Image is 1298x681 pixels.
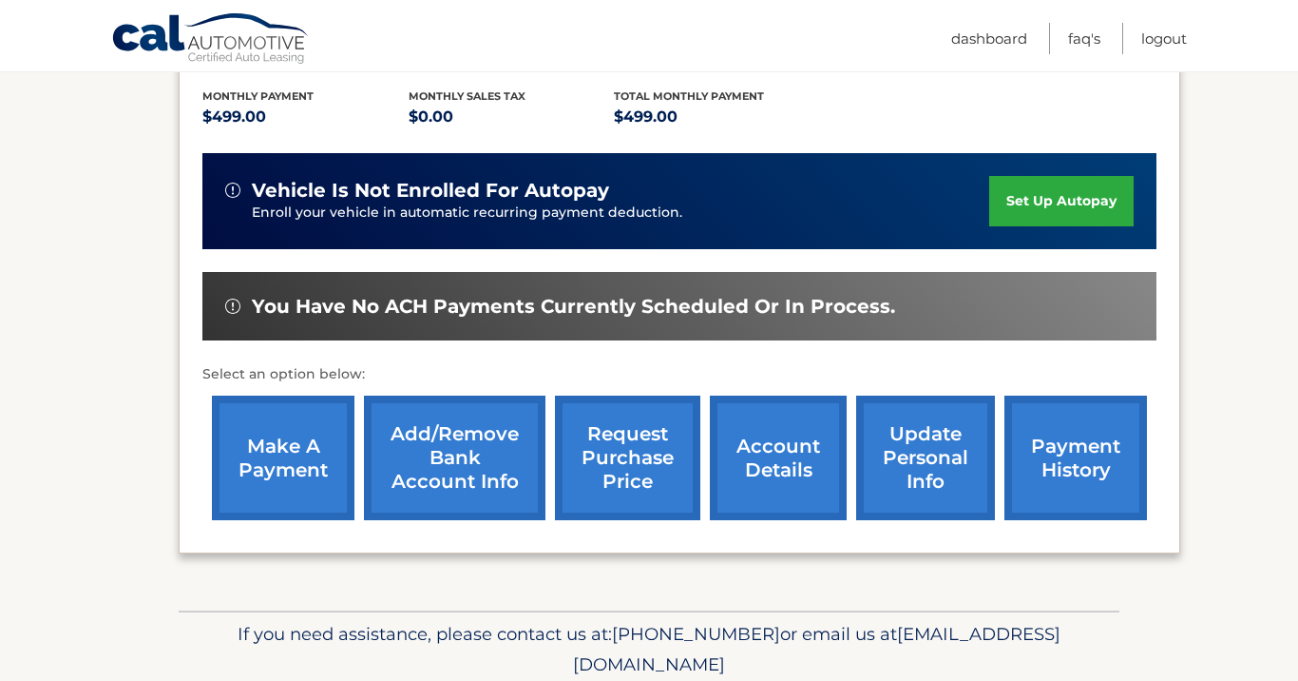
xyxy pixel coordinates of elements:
img: alert-white.svg [225,299,240,314]
a: Add/Remove bank account info [364,396,545,520]
p: If you need assistance, please contact us at: or email us at [191,619,1107,680]
img: alert-white.svg [225,183,240,198]
a: Dashboard [951,23,1027,54]
a: account details [710,396,847,520]
a: FAQ's [1068,23,1100,54]
span: Monthly sales Tax [409,89,525,103]
p: $499.00 [202,104,409,130]
a: Cal Automotive [111,12,311,68]
span: Monthly Payment [202,89,314,103]
p: $0.00 [409,104,615,130]
a: payment history [1004,396,1147,520]
span: You have no ACH payments currently scheduled or in process. [252,295,895,319]
a: set up autopay [989,176,1134,226]
p: Select an option below: [202,363,1156,386]
span: [PHONE_NUMBER] [612,623,780,645]
p: Enroll your vehicle in automatic recurring payment deduction. [252,203,989,224]
span: [EMAIL_ADDRESS][DOMAIN_NAME] [573,623,1060,675]
a: Logout [1141,23,1187,54]
a: request purchase price [555,396,700,520]
p: $499.00 [614,104,820,130]
a: update personal info [856,396,995,520]
span: Total Monthly Payment [614,89,764,103]
span: vehicle is not enrolled for autopay [252,179,609,203]
a: make a payment [212,396,354,520]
